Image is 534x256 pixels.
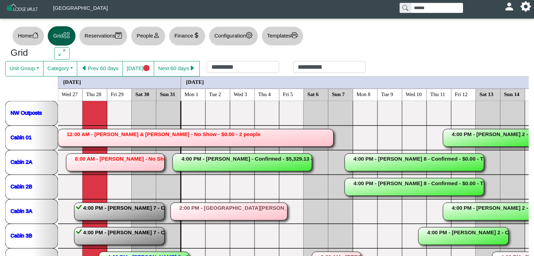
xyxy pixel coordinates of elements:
[504,91,520,97] text: Sun 14
[115,32,122,39] svg: calendar2 check
[406,91,422,97] text: Wed 10
[153,32,160,39] svg: person
[43,61,77,76] button: Category
[86,91,101,97] text: Thu 28
[308,91,319,97] text: Sat 6
[160,91,176,97] text: Sun 31
[11,208,32,214] a: Cabin 3A
[136,91,150,97] text: Sat 30
[11,232,32,238] a: Cabin 3B
[123,61,154,76] button: [DATE]circle fill
[430,91,445,97] text: Thu 11
[293,61,365,73] input: Check out
[131,26,165,46] button: Peopleperson
[332,91,345,97] text: Sun 7
[381,91,393,97] text: Tue 9
[54,47,69,60] button: arrows angle expand
[5,61,44,76] button: Unit Group
[63,79,81,85] text: [DATE]
[111,91,124,97] text: Fri 29
[455,91,468,97] text: Fri 12
[48,26,75,46] button: Gridgrid
[11,159,32,164] a: Cabin 2A
[143,65,150,72] svg: circle fill
[357,91,371,97] text: Mon 8
[523,4,528,9] svg: gear fill
[186,79,204,85] text: [DATE]
[77,61,123,76] button: caret left fillPrev 60 days
[32,32,39,39] svg: house
[59,49,65,56] svg: arrows angle expand
[189,65,196,72] svg: caret right fill
[12,26,44,46] button: Homehouse
[193,32,200,39] svg: currency dollar
[154,61,200,76] button: Next 60 dayscaret right fill
[63,32,70,39] svg: grid
[11,47,44,59] h3: Grid
[209,26,258,46] button: Configurationgear
[11,134,32,140] a: Cabin 01
[234,91,247,97] text: Wed 3
[507,4,512,9] svg: person fill
[169,26,205,46] button: Financecurrency dollar
[185,91,199,97] text: Mon 1
[6,3,39,15] img: Z
[283,91,293,97] text: Fri 5
[207,61,279,73] input: Check in
[11,183,32,189] a: Cabin 2B
[11,109,42,115] a: NW Outposts
[402,5,408,11] svg: search
[209,91,221,97] text: Tue 2
[62,91,78,97] text: Wed 27
[258,91,271,97] text: Thu 4
[262,26,303,46] button: Templatesprinter
[480,91,494,97] text: Sat 13
[79,26,127,46] button: Reservationscalendar2 check
[246,32,252,39] svg: gear
[81,65,88,72] svg: caret left fill
[291,32,298,39] svg: printer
